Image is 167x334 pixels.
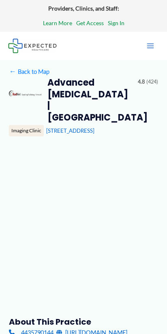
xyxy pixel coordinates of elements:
span: (424) [146,77,158,87]
strong: Providers, Clinics, and Staff: [48,5,119,12]
a: Learn More [43,18,72,28]
div: Imaging Clinic [9,125,44,136]
a: Get Access [76,18,104,28]
a: [STREET_ADDRESS] [46,127,94,134]
h3: About this practice [9,317,158,327]
span: 4.8 [138,77,145,87]
a: ←Back to Map [9,66,49,77]
button: Main menu toggle [142,37,159,54]
a: Sign In [108,18,124,28]
h2: Advanced [MEDICAL_DATA] | [GEOGRAPHIC_DATA] [47,77,132,123]
span: ← [9,68,16,75]
img: Expected Healthcare Logo - side, dark font, small [8,39,57,53]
